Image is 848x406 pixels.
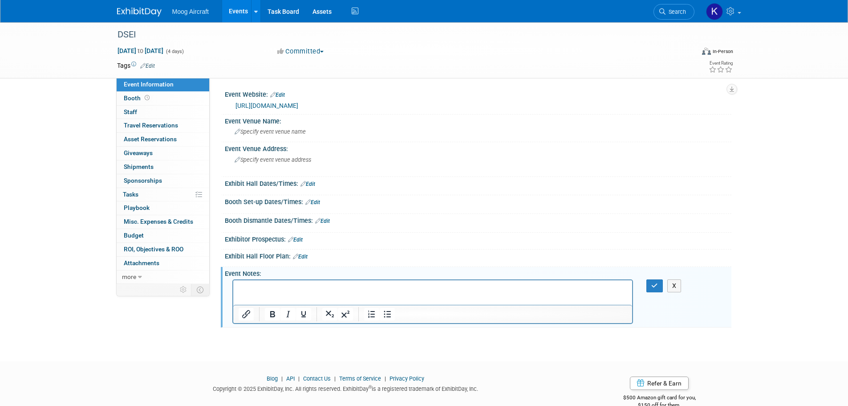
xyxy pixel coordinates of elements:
button: Underline [296,308,311,320]
span: Specify event venue name [235,128,306,135]
a: Playbook [117,201,209,215]
a: Misc. Expenses & Credits [117,215,209,229]
img: Kelsey Blackley [706,3,723,20]
button: Insert/edit link [239,308,254,320]
a: Budget [117,229,209,242]
div: In-Person [712,48,733,55]
a: [URL][DOMAIN_NAME] [235,102,298,109]
span: Moog Aircraft [172,8,209,15]
a: Sponsorships [117,174,209,188]
a: ROI, Objectives & ROO [117,243,209,256]
span: Travel Reservations [124,122,178,129]
a: Edit [288,237,303,243]
button: Bullet list [380,308,395,320]
a: Terms of Service [339,375,381,382]
span: [DATE] [DATE] [117,47,164,55]
a: Edit [140,63,155,69]
div: DSEI [114,27,681,43]
span: | [382,375,388,382]
button: X [667,279,682,292]
img: Format-Inperson.png [702,48,711,55]
span: Giveaways [124,149,153,156]
a: Contact Us [303,375,331,382]
span: Playbook [124,204,150,211]
span: Sponsorships [124,177,162,184]
div: Copyright © 2025 ExhibitDay, Inc. All rights reserved. ExhibitDay is a registered trademark of Ex... [117,383,575,393]
button: Superscript [338,308,353,320]
div: Event Website: [225,88,731,99]
a: Giveaways [117,147,209,160]
td: Personalize Event Tab Strip [176,284,191,295]
a: Edit [305,199,320,205]
a: Asset Reservations [117,133,209,146]
div: Exhibit Hall Dates/Times: [225,177,731,189]
span: Booth [124,94,151,102]
div: Exhibit Hall Floor Plan: [225,250,731,261]
span: Budget [124,232,144,239]
div: Booth Set-up Dates/Times: [225,195,731,207]
span: Shipments [124,163,154,170]
span: Event Information [124,81,174,88]
a: Search [653,4,694,20]
span: Booth not reserved yet [143,94,151,101]
span: | [296,375,302,382]
td: Tags [117,61,155,70]
a: API [286,375,295,382]
a: Event Information [117,78,209,91]
div: Exhibitor Prospectus: [225,233,731,244]
span: Tasks [123,191,138,198]
sup: ® [369,385,372,390]
td: Toggle Event Tabs [191,284,209,295]
a: Privacy Policy [390,375,424,382]
img: ExhibitDay [117,8,162,16]
iframe: Rich Text Area [233,280,633,305]
button: Subscript [322,308,337,320]
span: Attachments [124,259,159,267]
div: Event Rating [709,61,733,66]
span: (4 days) [165,49,184,54]
span: Asset Reservations [124,135,177,143]
button: Italic [280,308,296,320]
span: | [279,375,285,382]
button: Bold [265,308,280,320]
a: more [117,271,209,284]
div: Event Format [642,46,734,60]
a: Booth [117,92,209,105]
span: ROI, Objectives & ROO [124,246,183,253]
span: Staff [124,108,137,115]
div: Event Venue Address: [225,142,731,153]
a: Attachments [117,257,209,270]
span: Misc. Expenses & Credits [124,218,193,225]
button: Committed [274,47,327,56]
div: Event Venue Name: [225,115,731,126]
a: Tasks [117,188,209,201]
div: Booth Dismantle Dates/Times: [225,214,731,226]
span: to [136,47,145,54]
a: Blog [267,375,278,382]
a: Shipments [117,160,209,174]
a: Edit [300,181,315,187]
a: Travel Reservations [117,119,209,132]
div: Event Notes: [225,267,731,278]
button: Numbered list [364,308,379,320]
span: more [122,273,136,280]
a: Refer & Earn [630,377,689,390]
span: | [332,375,338,382]
span: Specify event venue address [235,156,311,163]
span: Search [665,8,686,15]
a: Staff [117,106,209,119]
a: Edit [270,92,285,98]
a: Edit [315,218,330,224]
a: Edit [293,254,308,260]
